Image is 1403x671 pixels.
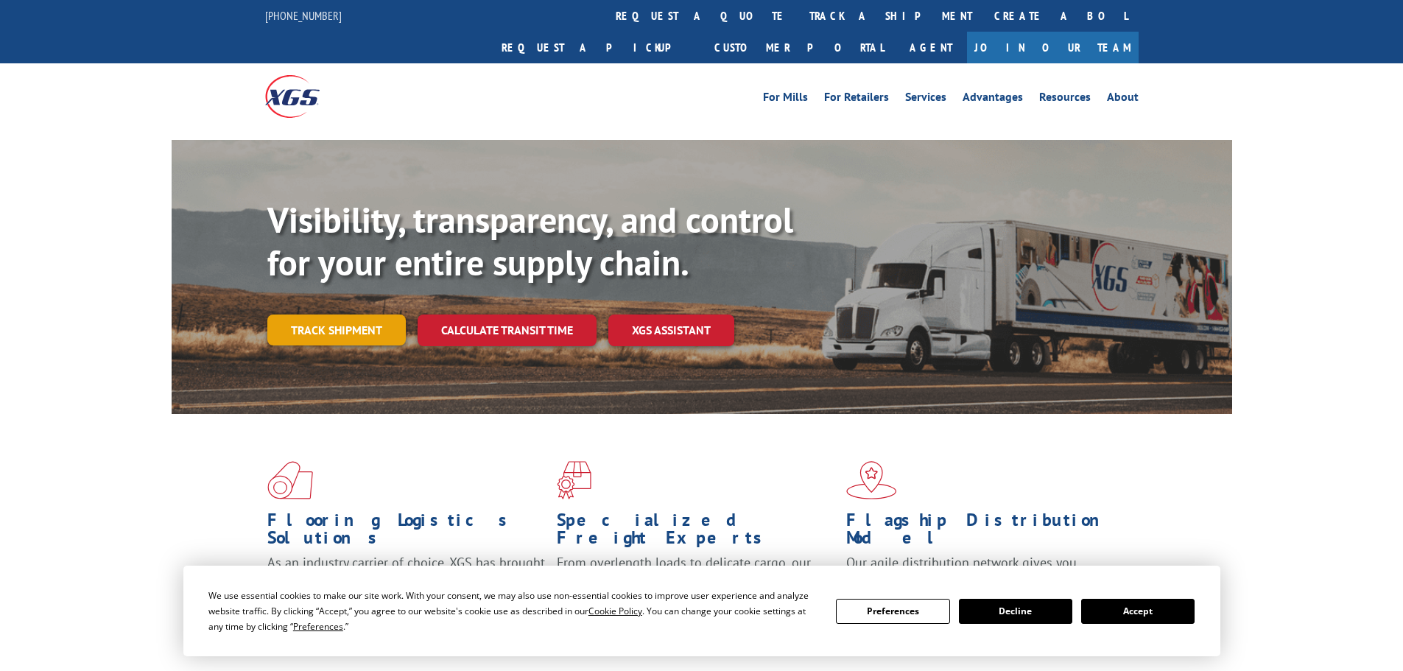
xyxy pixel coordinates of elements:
[763,91,808,108] a: For Mills
[267,197,793,285] b: Visibility, transparency, and control for your entire supply chain.
[846,511,1125,554] h1: Flagship Distribution Model
[418,315,597,346] a: Calculate transit time
[490,32,703,63] a: Request a pickup
[293,620,343,633] span: Preferences
[557,511,835,554] h1: Specialized Freight Experts
[208,588,818,634] div: We use essential cookies to make our site work. With your consent, we may also use non-essential ...
[967,32,1139,63] a: Join Our Team
[267,554,545,606] span: As an industry carrier of choice, XGS has brought innovation and dedication to flooring logistics...
[267,461,313,499] img: xgs-icon-total-supply-chain-intelligence-red
[267,315,406,345] a: Track shipment
[895,32,967,63] a: Agent
[1039,91,1091,108] a: Resources
[703,32,895,63] a: Customer Portal
[267,511,546,554] h1: Flooring Logistics Solutions
[905,91,946,108] a: Services
[588,605,642,617] span: Cookie Policy
[265,8,342,23] a: [PHONE_NUMBER]
[963,91,1023,108] a: Advantages
[824,91,889,108] a: For Retailers
[959,599,1072,624] button: Decline
[836,599,949,624] button: Preferences
[557,461,591,499] img: xgs-icon-focused-on-flooring-red
[1081,599,1195,624] button: Accept
[183,566,1220,656] div: Cookie Consent Prompt
[846,554,1117,589] span: Our agile distribution network gives you nationwide inventory management on demand.
[608,315,734,346] a: XGS ASSISTANT
[1107,91,1139,108] a: About
[557,554,835,619] p: From overlength loads to delicate cargo, our experienced staff knows the best way to move your fr...
[846,461,897,499] img: xgs-icon-flagship-distribution-model-red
